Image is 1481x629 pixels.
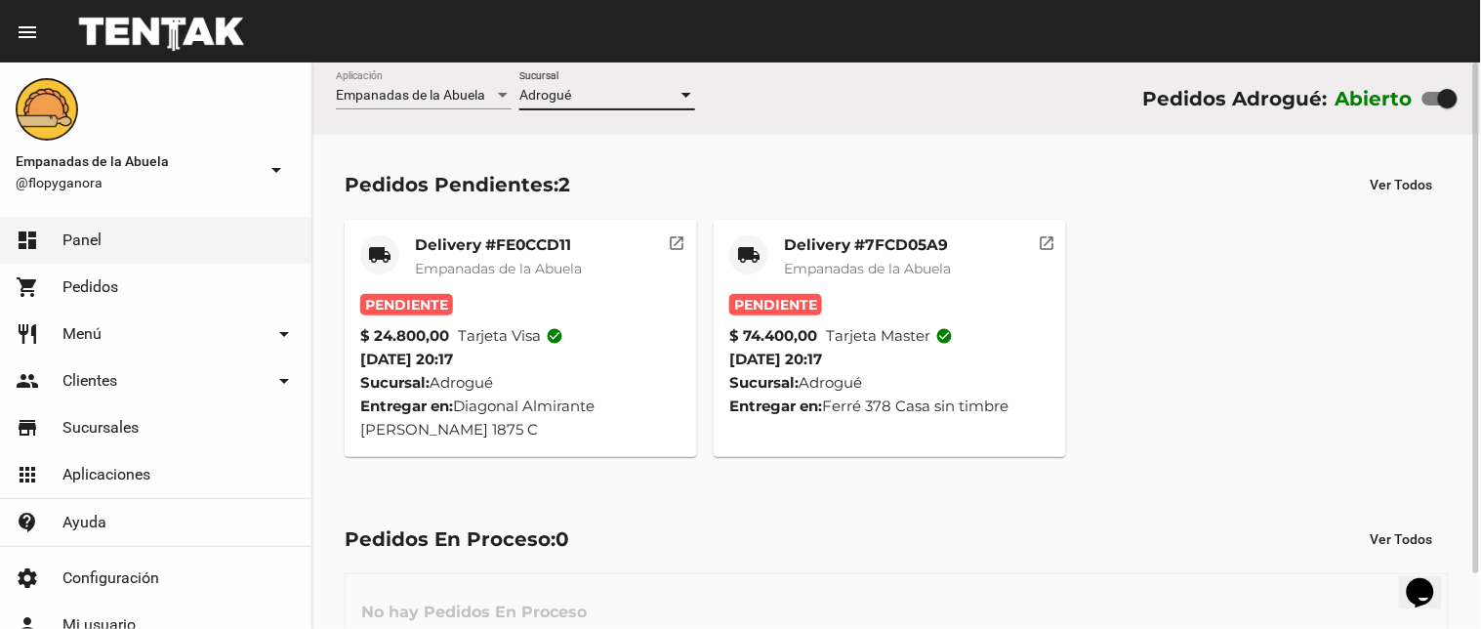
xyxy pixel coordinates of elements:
[16,463,39,486] mat-icon: apps
[16,229,39,252] mat-icon: dashboard
[360,350,453,368] span: [DATE] 20:17
[519,87,571,103] span: Adrogué
[784,260,951,277] span: Empanadas de la Abuela
[729,397,822,415] strong: Entregar en:
[1336,83,1414,114] label: Abierto
[558,173,570,196] span: 2
[1038,231,1055,249] mat-icon: open_in_new
[16,369,39,393] mat-icon: people
[16,21,39,44] mat-icon: menu
[669,231,686,249] mat-icon: open_in_new
[16,566,39,590] mat-icon: settings
[729,294,822,315] span: Pendiente
[360,373,430,392] strong: Sucursal:
[935,327,953,345] mat-icon: check_circle
[62,277,118,297] span: Pedidos
[368,243,391,267] mat-icon: local_shipping
[62,465,150,484] span: Aplicaciones
[336,87,485,103] span: Empanadas de la Abuela
[1399,551,1461,609] iframe: chat widget
[737,243,761,267] mat-icon: local_shipping
[784,235,951,255] mat-card-title: Delivery #7FCD05A9
[62,324,102,344] span: Menú
[62,231,102,250] span: Panel
[16,511,39,534] mat-icon: contact_support
[415,260,582,277] span: Empanadas de la Abuela
[16,416,39,440] mat-icon: store
[62,513,106,532] span: Ayuda
[16,78,78,141] img: f0136945-ed32-4f7c-91e3-a375bc4bb2c5.png
[360,371,681,395] div: Adrogué
[62,568,159,588] span: Configuración
[62,371,117,391] span: Clientes
[826,324,953,348] span: Tarjeta master
[360,324,449,348] strong: $ 24.800,00
[16,275,39,299] mat-icon: shopping_cart
[16,173,257,192] span: @flopyganora
[415,235,582,255] mat-card-title: Delivery #FE0CCD11
[1355,167,1449,202] button: Ver Todos
[265,158,288,182] mat-icon: arrow_drop_down
[1371,531,1433,547] span: Ver Todos
[458,324,564,348] span: Tarjeta visa
[345,169,570,200] div: Pedidos Pendientes:
[1371,177,1433,192] span: Ver Todos
[729,395,1050,418] div: Ferré 378 Casa sin timbre
[360,397,453,415] strong: Entregar en:
[16,149,257,173] span: Empanadas de la Abuela
[62,418,139,438] span: Sucursales
[729,350,822,368] span: [DATE] 20:17
[360,294,453,315] span: Pendiente
[555,527,569,551] span: 0
[272,322,296,346] mat-icon: arrow_drop_down
[547,327,564,345] mat-icon: check_circle
[1355,522,1449,557] button: Ver Todos
[272,369,296,393] mat-icon: arrow_drop_down
[16,322,39,346] mat-icon: restaurant
[1142,83,1327,114] div: Pedidos Adrogué:
[729,371,1050,395] div: Adrogué
[345,524,569,555] div: Pedidos En Proceso:
[729,324,817,348] strong: $ 74.400,00
[729,373,799,392] strong: Sucursal:
[360,395,681,441] div: Diagonal Almirante [PERSON_NAME] 1875 C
